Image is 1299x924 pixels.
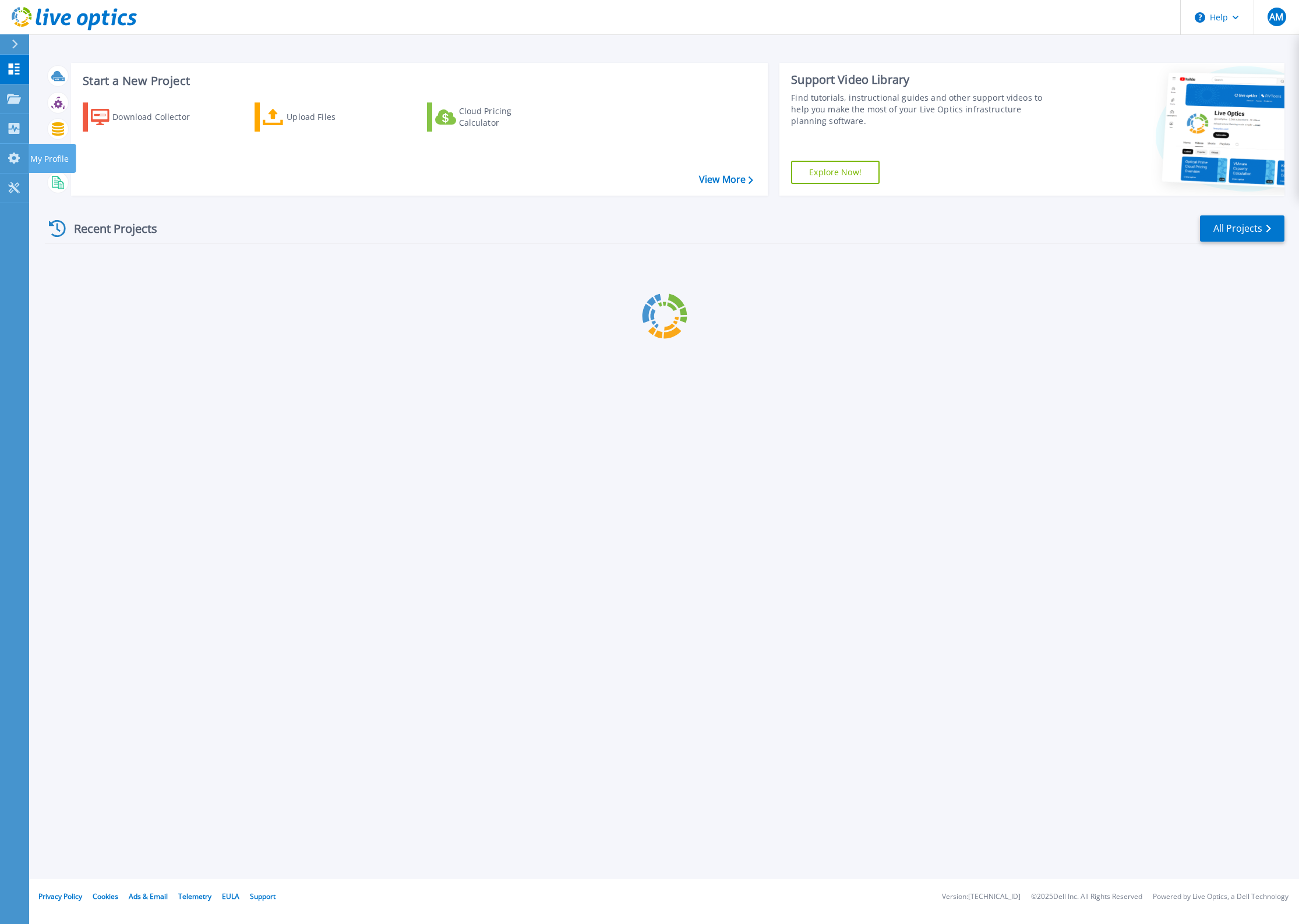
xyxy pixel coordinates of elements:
a: Privacy Policy [38,891,82,901]
li: Powered by Live Optics, a Dell Technology [1153,893,1289,901]
a: Cloud Pricing Calculator [427,102,557,132]
div: Upload Files [287,105,380,129]
div: Recent Projects [45,214,173,243]
div: Support Video Library [791,72,1050,87]
a: Explore Now! [791,161,880,184]
a: Download Collector [83,102,213,132]
h3: Start a New Project [83,75,753,87]
a: EULA [222,891,239,901]
a: Telemetry [178,891,211,901]
li: © 2025 Dell Inc. All Rights Reserved [1031,893,1142,901]
a: All Projects [1200,215,1284,242]
li: Version: [TECHNICAL_ID] [942,893,1021,901]
span: AM [1269,12,1283,22]
a: Support [250,891,276,901]
a: Ads & Email [129,891,168,901]
a: View More [699,174,753,185]
div: Download Collector [112,105,206,129]
a: Upload Files [255,102,384,132]
p: My Profile [30,144,69,174]
div: Find tutorials, instructional guides and other support videos to help you make the most of your L... [791,92,1050,127]
a: Cookies [93,891,118,901]
div: Cloud Pricing Calculator [459,105,552,129]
